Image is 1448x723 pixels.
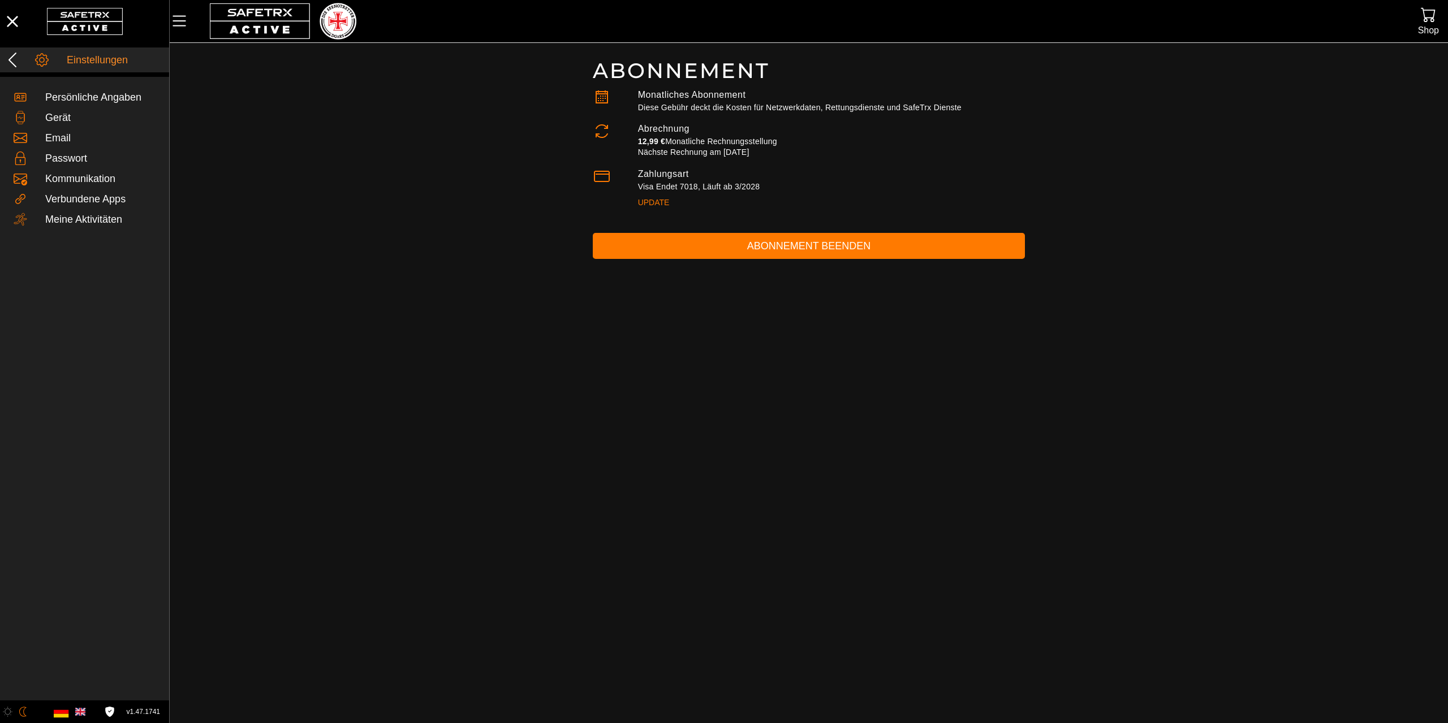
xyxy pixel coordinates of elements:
div: Shop [1418,23,1439,38]
a: Lizenzvereinbarung [102,707,117,716]
label: Abrechnung [638,124,689,133]
button: Deutsch [51,702,71,721]
label: Zahlungsart [638,169,689,179]
span: 12,99 € [638,137,665,146]
div: Verbundene Apps [45,193,156,206]
h1: Abonnement [593,58,1025,84]
img: en.svg [75,707,85,717]
img: de.svg [54,704,69,720]
img: ModeDark.svg [18,707,28,716]
label: Monatliches Abonnement [638,90,746,99]
p: Nächste Rechnung am [DATE] [638,147,1025,158]
div: Email [45,132,156,145]
img: ModeLight.svg [3,707,12,716]
span: Update [638,194,670,210]
p: Diese Gebühr deckt die Kosten für Netzwerkdaten, Rettungsdienste und SafeTrx Dienste [638,102,1025,113]
div: Gerät [45,112,156,124]
div: Kommunikation [45,173,156,185]
span: v1.47.1741 [127,706,160,718]
div: Einstellungen [67,54,166,67]
div: Persönliche Angaben [45,92,156,104]
div: Visa Endet 7018, Läuft ab 3/2028 [638,181,1025,192]
button: Englishc [71,702,90,721]
div: Meine Aktivitäten [45,214,156,226]
img: Devices.svg [14,111,27,124]
img: RescueLogo.png [320,3,356,40]
img: Activities.svg [14,213,27,226]
button: Update [638,192,679,213]
button: v1.47.1741 [120,703,167,721]
button: Abonnement beenden [593,233,1025,259]
span: Monatliche Rechnungsstellung [665,137,777,146]
div: Passwort [45,153,156,165]
button: MenÜ [170,9,198,33]
span: Abonnement beenden [602,237,1016,255]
